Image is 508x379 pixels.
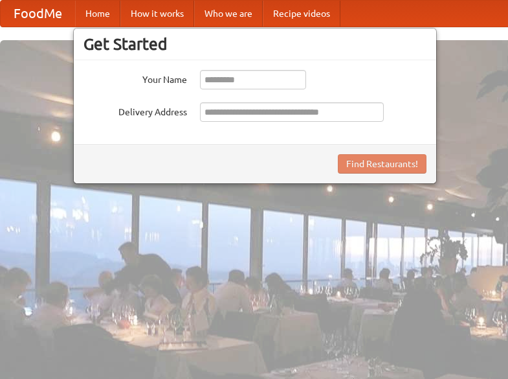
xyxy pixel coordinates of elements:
[194,1,263,27] a: Who we are
[83,102,187,119] label: Delivery Address
[75,1,120,27] a: Home
[83,70,187,86] label: Your Name
[338,154,426,174] button: Find Restaurants!
[1,1,75,27] a: FoodMe
[263,1,340,27] a: Recipe videos
[83,34,426,54] h3: Get Started
[120,1,194,27] a: How it works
